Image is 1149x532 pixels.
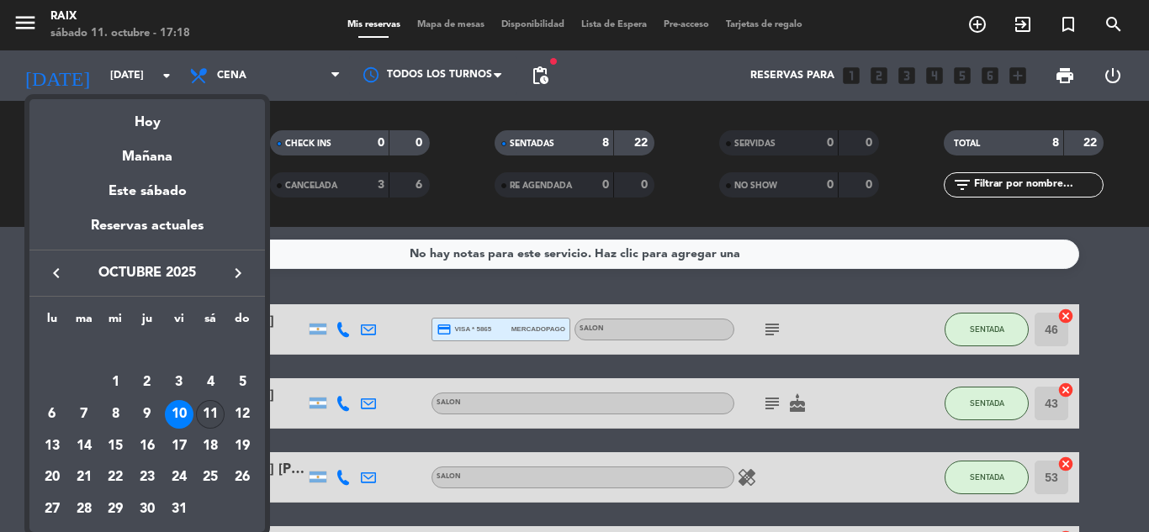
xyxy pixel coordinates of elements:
[226,367,258,399] td: 5 de octubre de 2025
[36,430,68,462] td: 13 de octubre de 2025
[99,430,131,462] td: 15 de octubre de 2025
[38,432,66,461] div: 13
[133,495,161,524] div: 30
[228,464,257,492] div: 26
[101,432,130,461] div: 15
[29,99,265,134] div: Hoy
[99,493,131,525] td: 29 de octubre de 2025
[195,367,227,399] td: 4 de octubre de 2025
[196,464,225,492] div: 25
[68,398,100,430] td: 7 de octubre de 2025
[163,367,195,399] td: 3 de octubre de 2025
[68,462,100,494] td: 21 de octubre de 2025
[228,368,257,397] div: 5
[133,368,161,397] div: 2
[99,367,131,399] td: 1 de octubre de 2025
[195,309,227,335] th: sábado
[36,493,68,525] td: 27 de octubre de 2025
[99,398,131,430] td: 8 de octubre de 2025
[101,368,130,397] div: 1
[70,464,98,492] div: 21
[228,263,248,283] i: keyboard_arrow_right
[70,432,98,461] div: 14
[133,400,161,429] div: 9
[68,493,100,525] td: 28 de octubre de 2025
[131,309,163,335] th: jueves
[196,368,225,397] div: 4
[165,495,193,524] div: 31
[165,368,193,397] div: 3
[99,309,131,335] th: miércoles
[38,464,66,492] div: 20
[196,432,225,461] div: 18
[71,262,223,284] span: octubre 2025
[29,134,265,168] div: Mañana
[36,462,68,494] td: 20 de octubre de 2025
[70,495,98,524] div: 28
[68,430,100,462] td: 14 de octubre de 2025
[70,400,98,429] div: 7
[226,430,258,462] td: 19 de octubre de 2025
[165,432,193,461] div: 17
[133,464,161,492] div: 23
[41,262,71,284] button: keyboard_arrow_left
[29,168,265,215] div: Este sábado
[36,335,258,367] td: OCT.
[29,215,265,250] div: Reservas actuales
[38,495,66,524] div: 27
[101,495,130,524] div: 29
[226,462,258,494] td: 26 de octubre de 2025
[196,400,225,429] div: 11
[223,262,253,284] button: keyboard_arrow_right
[131,493,163,525] td: 30 de octubre de 2025
[36,309,68,335] th: lunes
[165,400,193,429] div: 10
[163,309,195,335] th: viernes
[226,309,258,335] th: domingo
[195,462,227,494] td: 25 de octubre de 2025
[131,430,163,462] td: 16 de octubre de 2025
[165,464,193,492] div: 24
[228,432,257,461] div: 19
[228,400,257,429] div: 12
[101,464,130,492] div: 22
[38,400,66,429] div: 6
[163,462,195,494] td: 24 de octubre de 2025
[195,430,227,462] td: 18 de octubre de 2025
[226,398,258,430] td: 12 de octubre de 2025
[133,432,161,461] div: 16
[68,309,100,335] th: martes
[101,400,130,429] div: 8
[36,398,68,430] td: 6 de octubre de 2025
[99,462,131,494] td: 22 de octubre de 2025
[163,398,195,430] td: 10 de octubre de 2025
[46,263,66,283] i: keyboard_arrow_left
[131,367,163,399] td: 2 de octubre de 2025
[163,493,195,525] td: 31 de octubre de 2025
[131,462,163,494] td: 23 de octubre de 2025
[195,398,227,430] td: 11 de octubre de 2025
[131,398,163,430] td: 9 de octubre de 2025
[163,430,195,462] td: 17 de octubre de 2025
